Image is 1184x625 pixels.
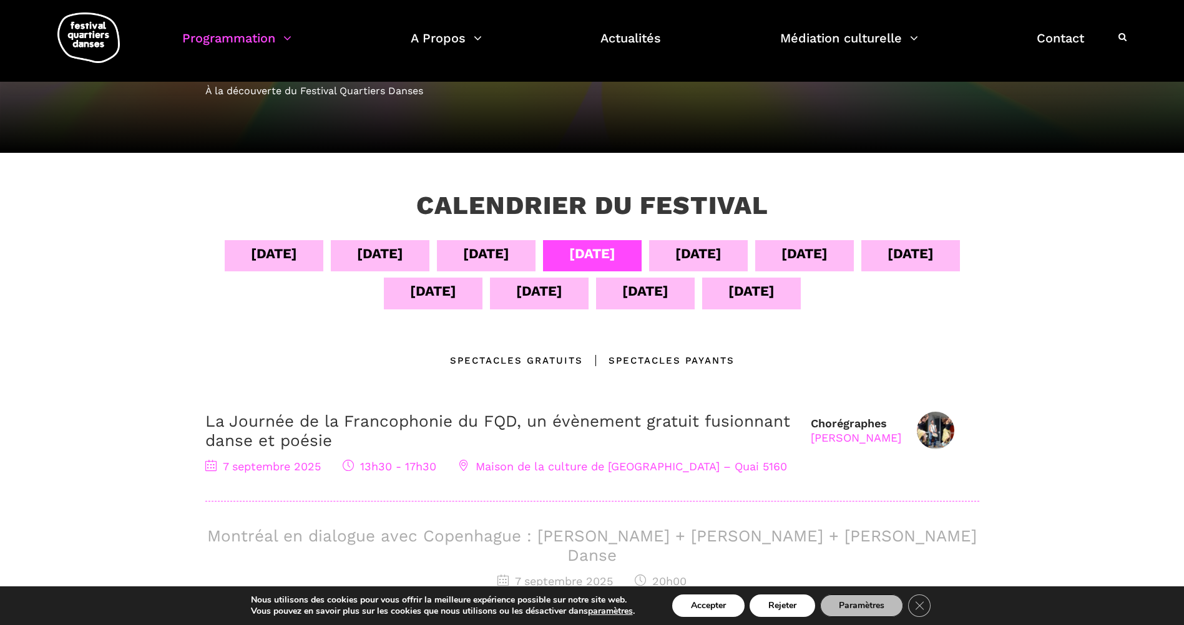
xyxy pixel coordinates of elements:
p: Nous utilisons des cookies pour vous offrir la meilleure expérience possible sur notre site web. [251,594,635,606]
div: [DATE] [410,280,456,302]
div: [DATE] [781,243,828,264]
span: 20h00 [635,574,687,588]
div: [DATE] [463,243,509,264]
img: logo-fqd-med [57,12,120,63]
button: Rejeter [750,594,815,617]
div: Chorégraphes [811,416,901,445]
p: Vous pouvez en savoir plus sur les cookies que nous utilisons ou les désactiver dans . [251,606,635,617]
span: 7 septembre 2025 [497,574,613,588]
div: Spectacles gratuits [450,353,583,368]
a: Actualités [600,27,661,64]
span: 7 septembre 2025 [205,460,321,473]
a: Contact [1037,27,1084,64]
div: [DATE] [675,243,722,264]
button: Close GDPR Cookie Banner [908,594,931,617]
a: Médiation culturelle [780,27,918,64]
h3: Calendrier du festival [416,190,768,221]
div: [DATE] [622,280,668,302]
div: [PERSON_NAME] [811,430,901,445]
div: Spectacles Payants [583,353,735,368]
a: A Propos [411,27,482,64]
a: Programmation [182,27,291,64]
div: [DATE] [516,280,562,302]
h3: Montréal en dialogue avec Copenhague : [PERSON_NAME] + [PERSON_NAME] + [PERSON_NAME] Danse [205,526,979,565]
img: DSC_1211TaafeFanga2017 [917,412,954,449]
span: Maison de la culture de [GEOGRAPHIC_DATA] – Quai 5160 [458,460,787,473]
button: Paramètres [820,594,903,617]
div: [DATE] [728,280,775,302]
span: 13h30 - 17h30 [343,460,436,473]
button: paramètres [588,606,633,617]
div: [DATE] [251,243,297,264]
div: [DATE] [888,243,934,264]
div: [DATE] [569,243,615,264]
button: Accepter [672,594,745,617]
div: [DATE] [357,243,403,264]
a: La Journée de la Francophonie du FQD, un évènement gratuit fusionnant danse et poésie [205,412,790,450]
div: À la découverte du Festival Quartiers Danses [205,83,979,99]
